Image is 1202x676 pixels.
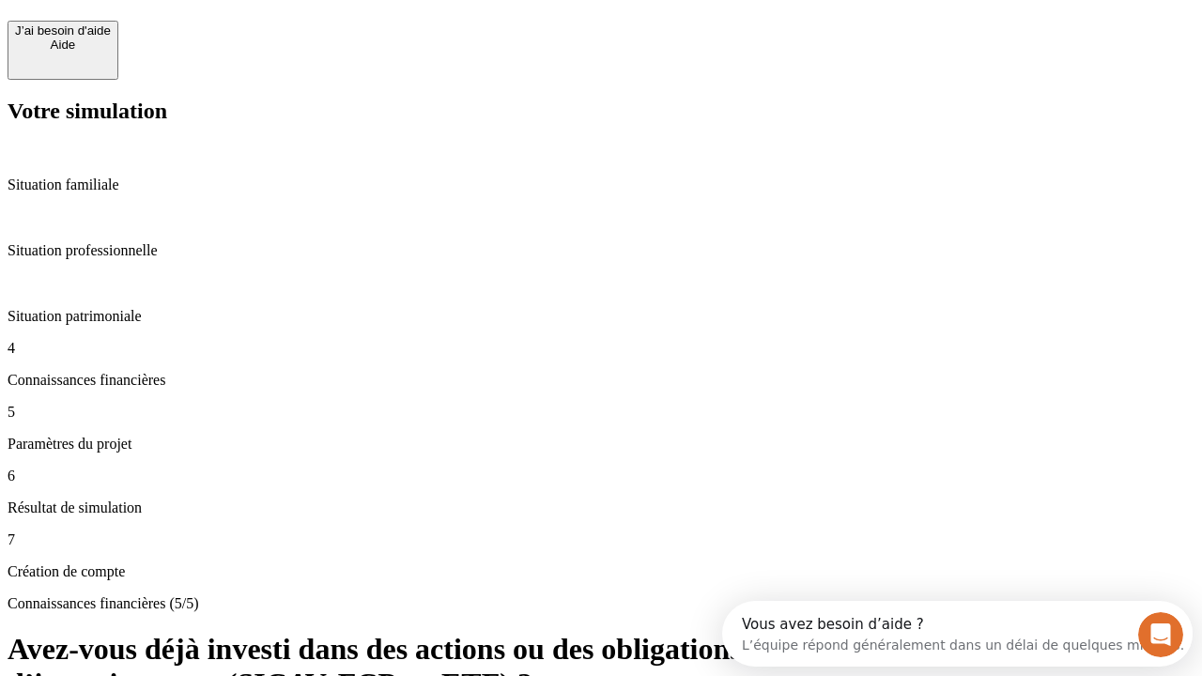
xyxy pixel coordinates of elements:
p: 5 [8,404,1194,421]
p: Création de compte [8,563,1194,580]
h2: Votre simulation [8,99,1194,124]
p: Connaissances financières (5/5) [8,595,1194,612]
p: 4 [8,340,1194,357]
button: J’ai besoin d'aideAide [8,21,118,80]
iframe: Intercom live chat [1138,612,1183,657]
div: L’équipe répond généralement dans un délai de quelques minutes. [20,31,462,51]
p: Situation familiale [8,177,1194,193]
p: Paramètres du projet [8,436,1194,453]
div: Ouvrir le Messenger Intercom [8,8,517,59]
p: Connaissances financières [8,372,1194,389]
p: Résultat de simulation [8,499,1194,516]
div: Aide [15,38,111,52]
p: Situation patrimoniale [8,308,1194,325]
iframe: Intercom live chat discovery launcher [722,601,1193,667]
div: J’ai besoin d'aide [15,23,111,38]
p: 6 [8,468,1194,484]
div: Vous avez besoin d’aide ? [20,16,462,31]
p: Situation professionnelle [8,242,1194,259]
p: 7 [8,531,1194,548]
